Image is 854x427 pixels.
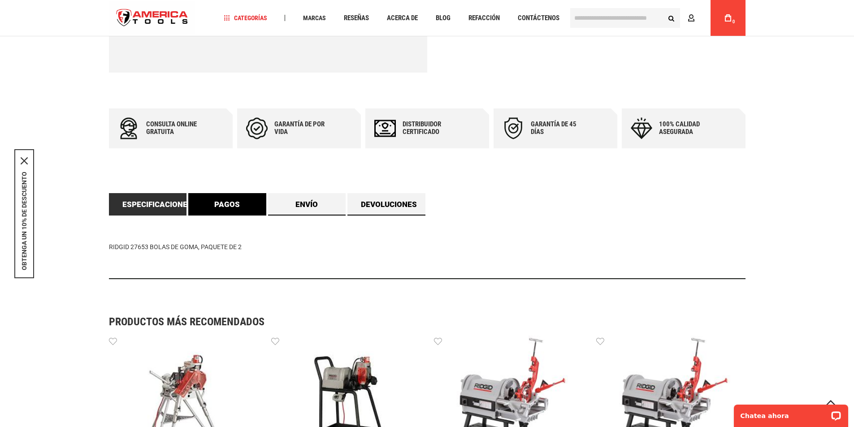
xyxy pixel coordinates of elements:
[387,14,418,22] font: Acerca de
[21,157,28,164] svg: icono de cerrar
[464,12,504,24] a: Refacción
[234,14,267,22] font: Categorías
[21,157,28,164] button: Cerca
[21,172,28,270] button: OBTENGA UN 10% DE DESCUENTO
[733,19,735,24] font: 0
[299,12,330,24] a: Marcas
[146,120,197,136] font: Consulta online gratuita
[340,12,373,24] a: Reseñas
[303,14,326,22] font: Marcas
[531,120,577,136] font: Garantía de 45 días
[220,12,271,24] a: Categorías
[274,120,325,136] font: Garantía de por vida
[361,200,417,209] font: Devoluciones
[518,14,559,22] font: Contáctenos
[468,14,500,22] font: Refacción
[214,200,240,209] font: Pagos
[383,12,422,24] a: Acerca de
[122,200,192,209] font: Especificaciones
[403,120,441,136] font: Distribuidor certificado
[295,200,318,209] font: Envío
[109,193,187,216] a: Especificaciones
[109,243,242,250] font: RIDGID 27653 BOLAS DE GOMA, PAQUETE DE 2
[514,12,564,24] a: Contáctenos
[436,14,451,22] font: Blog
[268,193,346,216] a: Envío
[109,1,196,35] img: Herramientas de América
[698,14,721,22] font: Cuenta
[663,9,680,26] button: Buscar
[659,120,700,136] font: 100% calidad asegurada
[109,315,264,328] font: Productos más recomendados
[188,193,266,216] a: Pagos
[344,14,369,22] font: Reseñas
[432,12,455,24] a: Blog
[728,399,854,427] iframe: Widget de chat LiveChat
[347,193,425,216] a: Devoluciones
[109,1,196,35] a: logotipo de la tienda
